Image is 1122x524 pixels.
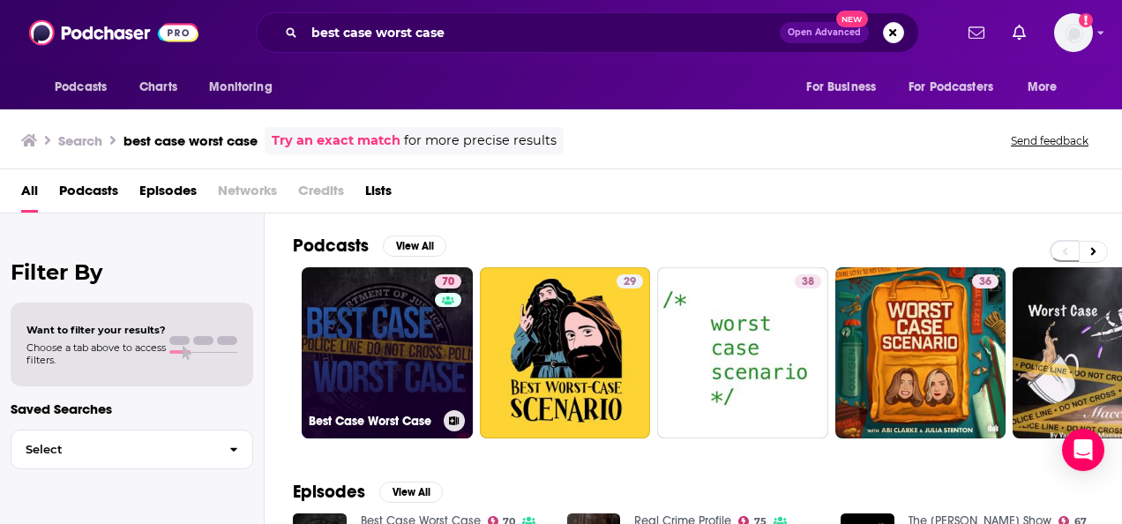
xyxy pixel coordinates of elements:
[26,324,166,336] span: Want to filter your results?
[293,235,446,257] a: PodcastsView All
[1054,13,1093,52] button: Show profile menu
[59,176,118,213] a: Podcasts
[1079,13,1093,27] svg: Add a profile image
[21,176,38,213] a: All
[298,176,344,213] span: Credits
[442,273,454,291] span: 70
[788,28,861,37] span: Open Advanced
[961,18,991,48] a: Show notifications dropdown
[909,75,993,100] span: For Podcasters
[55,75,107,100] span: Podcasts
[1054,13,1093,52] img: User Profile
[197,71,295,104] button: open menu
[802,273,814,291] span: 38
[480,267,651,438] a: 29
[309,414,437,429] h3: Best Case Worst Case
[383,236,446,257] button: View All
[979,273,991,291] span: 36
[256,12,919,53] div: Search podcasts, credits, & more...
[624,273,636,291] span: 29
[42,71,130,104] button: open menu
[26,341,166,366] span: Choose a tab above to access filters.
[794,71,898,104] button: open menu
[209,75,272,100] span: Monitoring
[11,259,253,285] h2: Filter By
[617,274,643,288] a: 29
[365,176,392,213] a: Lists
[11,400,253,417] p: Saved Searches
[1006,18,1033,48] a: Show notifications dropdown
[780,22,869,43] button: Open AdvancedNew
[123,132,258,149] h3: best case worst case
[293,481,365,503] h2: Episodes
[806,75,876,100] span: For Business
[897,71,1019,104] button: open menu
[139,176,197,213] a: Episodes
[1062,429,1104,471] div: Open Intercom Messenger
[836,11,868,27] span: New
[11,444,215,455] span: Select
[1054,13,1093,52] span: Logged in as xan.giglio
[293,235,369,257] h2: Podcasts
[657,267,828,438] a: 38
[435,274,461,288] a: 70
[218,176,277,213] span: Networks
[293,481,443,503] a: EpisodesView All
[302,267,473,438] a: 70Best Case Worst Case
[304,19,780,47] input: Search podcasts, credits, & more...
[1015,71,1080,104] button: open menu
[404,131,557,151] span: for more precise results
[11,430,253,469] button: Select
[1006,133,1094,148] button: Send feedback
[29,16,198,49] img: Podchaser - Follow, Share and Rate Podcasts
[972,274,999,288] a: 36
[139,75,177,100] span: Charts
[272,131,400,151] a: Try an exact match
[835,267,1006,438] a: 36
[379,482,443,503] button: View All
[1028,75,1058,100] span: More
[795,274,821,288] a: 38
[58,132,102,149] h3: Search
[128,71,188,104] a: Charts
